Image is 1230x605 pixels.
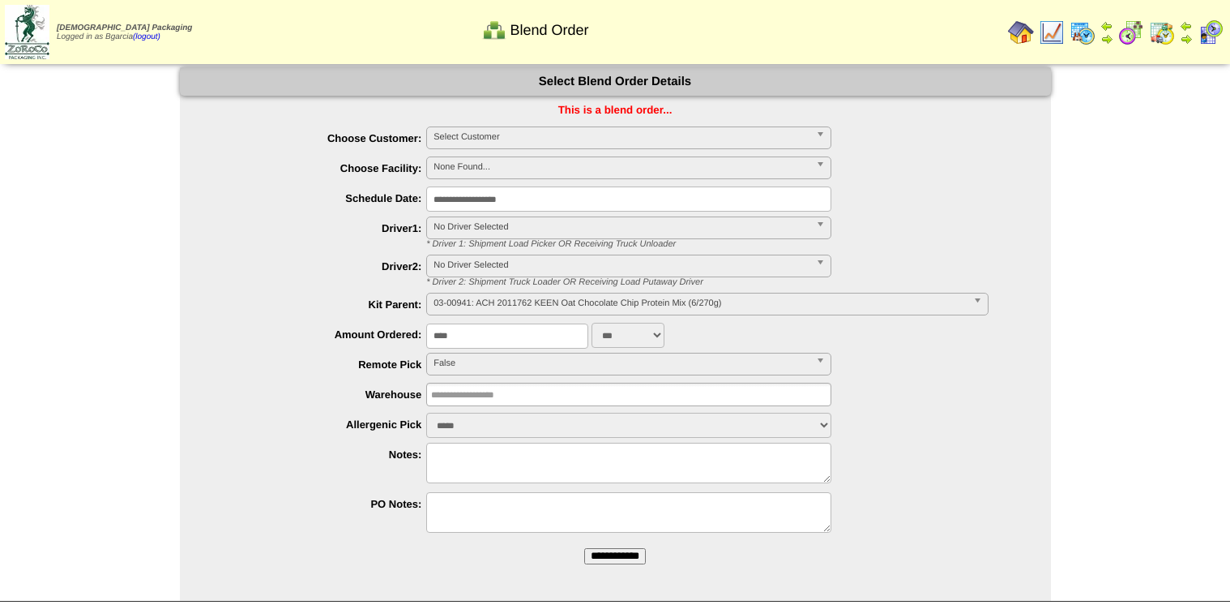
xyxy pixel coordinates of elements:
img: calendarcustomer.gif [1198,19,1224,45]
label: Driver1: [212,222,427,234]
label: Schedule Date: [212,192,427,204]
span: No Driver Selected [433,255,809,275]
span: None Found... [433,157,809,177]
img: network.png [481,17,507,43]
span: Blend Order [510,22,589,39]
label: Amount Ordered: [212,328,427,341]
img: arrowright.gif [1100,32,1113,45]
img: arrowleft.gif [1100,19,1113,32]
label: Choose Facility: [212,162,427,174]
img: arrowright.gif [1180,32,1193,45]
span: Select Customer [433,127,809,147]
div: This is a blend order... [180,104,1051,116]
label: Driver2: [212,260,427,272]
img: calendarprod.gif [1070,19,1095,45]
div: * Driver 2: Shipment Truck Loader OR Receiving Load Putaway Driver [415,277,1051,287]
img: arrowleft.gif [1180,19,1193,32]
span: 03-00941: ACH 2011762 KEEN Oat Chocolate Chip Protein Mix (6/270g) [433,294,966,313]
span: No Driver Selected [433,217,809,237]
a: (logout) [133,32,160,41]
label: Kit Parent: [212,298,427,311]
label: Allergenic Pick [212,418,427,431]
div: * Driver 1: Shipment Load Picker OR Receiving Truck Unloader [415,239,1051,249]
img: calendarinout.gif [1149,19,1175,45]
img: zoroco-logo-small.webp [5,5,49,59]
label: Notes: [212,448,427,461]
label: PO Notes: [212,498,427,510]
span: False [433,354,809,373]
span: [DEMOGRAPHIC_DATA] Packaging [57,24,192,32]
img: line_graph.gif [1039,19,1065,45]
div: Select Blend Order Details [180,67,1051,96]
label: Remote Pick [212,358,427,371]
label: Choose Customer: [212,132,427,144]
img: calendarblend.gif [1118,19,1144,45]
img: home.gif [1008,19,1034,45]
label: Warehouse [212,388,427,401]
span: Logged in as Bgarcia [57,24,192,41]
